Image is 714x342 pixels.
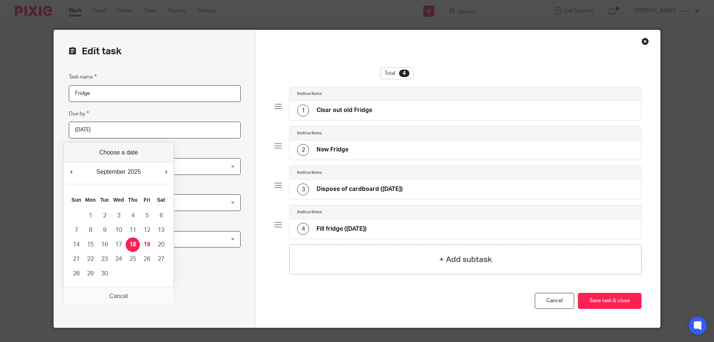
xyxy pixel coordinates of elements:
button: 12 [140,223,154,237]
h4: Instructions [297,170,322,176]
button: 21 [69,252,83,266]
div: 4 [399,70,409,77]
h4: Instructions [297,209,322,215]
div: September [95,166,126,178]
button: 7 [69,223,83,237]
abbr: Monday [85,197,96,203]
button: 8 [83,223,97,237]
div: 3 [297,183,309,195]
abbr: Friday [144,197,150,203]
button: 18 [126,237,140,252]
div: Close this dialog window [641,38,649,45]
abbr: Wednesday [113,197,124,203]
button: 6 [154,208,168,223]
div: 1 [297,105,309,116]
button: 14 [69,237,83,252]
button: 16 [97,237,112,252]
label: Task name [69,73,97,81]
div: 4 [297,223,309,235]
button: 11 [126,223,140,237]
button: 1 [83,208,97,223]
button: 2 [97,208,112,223]
button: 13 [154,223,168,237]
button: 22 [83,252,97,266]
button: 19 [140,237,154,252]
button: 4 [126,208,140,223]
h4: Instructions [297,91,322,97]
h4: Dispose of cardboard ([DATE]) [316,185,403,193]
h4: New Fridge [316,146,348,154]
button: 29 [83,266,97,281]
h2: Edit task [69,45,241,58]
button: 27 [154,252,168,266]
button: Next Month [163,166,170,178]
div: 2025 [126,166,142,178]
button: Save task & close [578,293,641,309]
h4: + Add subtask [439,254,492,265]
button: 3 [112,208,126,223]
abbr: Sunday [71,197,81,203]
abbr: Thursday [128,197,137,203]
button: 15 [83,237,97,252]
button: 5 [140,208,154,223]
div: Total [380,67,414,79]
button: 24 [112,252,126,266]
input: Use the arrow keys to pick a date [69,122,241,138]
h4: Clear out old Fridge [316,106,372,114]
abbr: Tuesday [100,197,109,203]
button: 28 [69,266,83,281]
button: 23 [97,252,112,266]
a: Cancel [535,293,574,309]
button: 20 [154,237,168,252]
button: Previous Month [67,166,75,178]
h4: Instructions [297,130,322,136]
label: Due by [69,109,89,118]
button: 26 [140,252,154,266]
abbr: Saturday [157,197,165,203]
button: 9 [97,223,112,237]
button: 10 [112,223,126,237]
h4: Fill fridge ([DATE]) [316,225,367,233]
button: 17 [112,237,126,252]
button: 25 [126,252,140,266]
button: 30 [97,266,112,281]
div: 2 [297,144,309,156]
